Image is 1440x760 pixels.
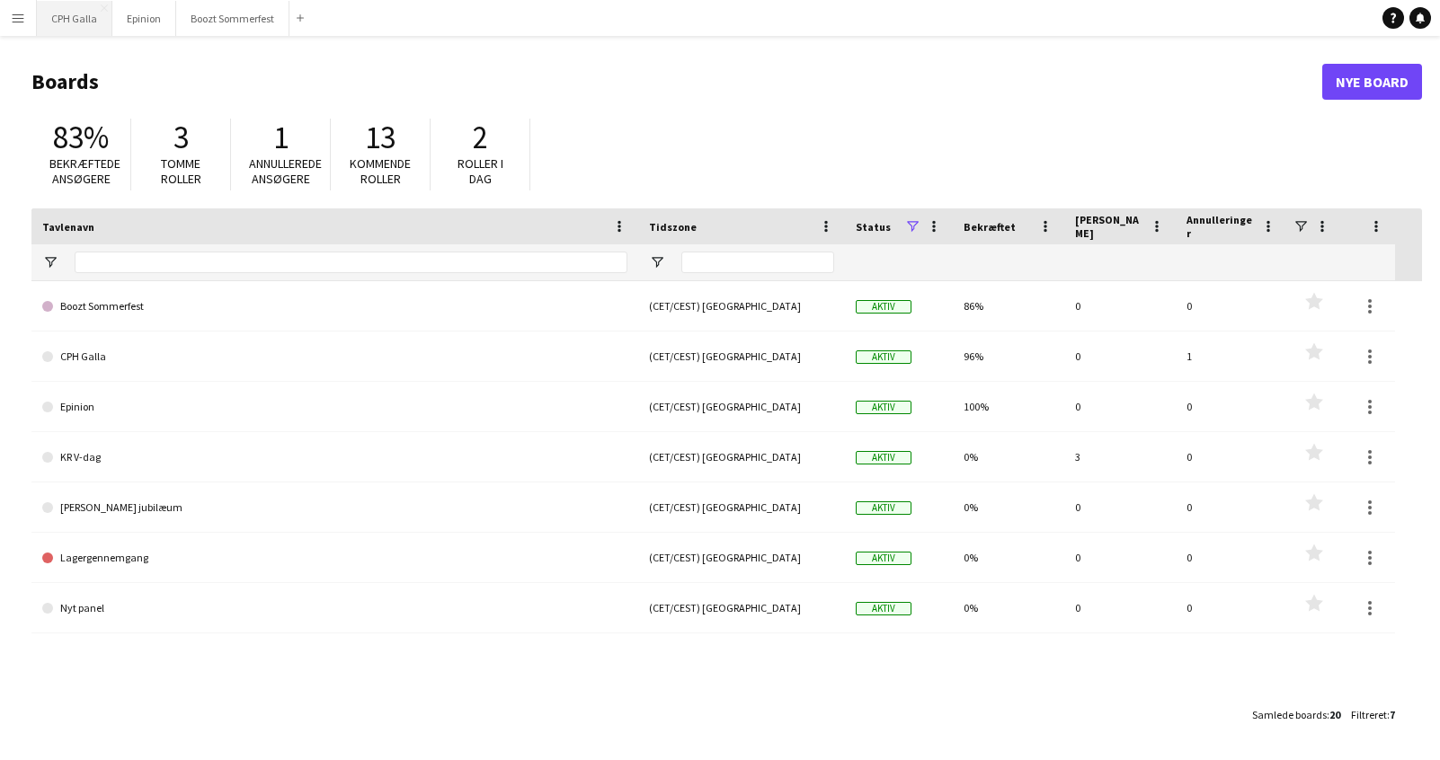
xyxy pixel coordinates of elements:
[649,254,665,270] button: Åbn Filtermenu
[1329,708,1340,721] span: 20
[953,482,1064,532] div: 0%
[1176,432,1287,482] div: 0
[1351,697,1395,732] div: :
[856,350,911,364] span: Aktiv
[681,252,834,273] input: Tidszone Filter Input
[638,432,845,482] div: (CET/CEST) [GEOGRAPHIC_DATA]
[856,220,891,234] span: Status
[273,118,289,157] span: 1
[49,155,120,187] span: Bekræftede ansøgere
[42,331,627,382] a: CPH Galla
[249,155,322,187] span: Annullerede ansøgere
[964,220,1016,234] span: Bekræftet
[173,118,189,157] span: 3
[42,254,58,270] button: Åbn Filtermenu
[638,583,845,632] div: (CET/CEST) [GEOGRAPHIC_DATA]
[1187,213,1255,240] span: Annulleringer
[953,281,1064,331] div: 86%
[42,482,627,533] a: [PERSON_NAME] jubilæum
[1064,533,1176,582] div: 0
[1064,482,1176,532] div: 0
[1252,697,1340,732] div: :
[638,533,845,582] div: (CET/CEST) [GEOGRAPHIC_DATA]
[856,451,911,464] span: Aktiv
[53,118,109,157] span: 83%
[42,583,627,633] a: Nyt panel
[856,501,911,515] span: Aktiv
[1176,281,1287,331] div: 0
[1176,331,1287,381] div: 1
[1322,64,1422,100] a: Nye Board
[953,533,1064,582] div: 0%
[42,281,627,331] a: Boozt Sommerfest
[1176,482,1287,532] div: 0
[856,552,911,565] span: Aktiv
[1252,708,1327,721] span: Samlede boards
[856,401,911,414] span: Aktiv
[953,331,1064,381] div: 96%
[649,220,697,234] span: Tidszone
[31,68,1322,95] h1: Boards
[1064,281,1176,331] div: 0
[638,382,845,431] div: (CET/CEST) [GEOGRAPHIC_DATA]
[75,252,627,273] input: Tavlenavn Filter Input
[953,432,1064,482] div: 0%
[953,382,1064,431] div: 100%
[1176,583,1287,632] div: 0
[1351,708,1387,721] span: Filtreret
[1064,432,1176,482] div: 3
[1064,331,1176,381] div: 0
[1064,382,1176,431] div: 0
[638,281,845,331] div: (CET/CEST) [GEOGRAPHIC_DATA]
[37,1,112,36] button: CPH Galla
[953,583,1064,632] div: 0%
[350,155,411,187] span: Kommende roller
[1075,213,1143,240] span: [PERSON_NAME]
[176,1,289,36] button: Boozt Sommerfest
[473,118,488,157] span: 2
[458,155,503,187] span: Roller i dag
[42,382,627,432] a: Epinion
[112,1,176,36] button: Epinion
[1176,382,1287,431] div: 0
[42,432,627,482] a: KR V-dag
[42,220,94,234] span: Tavlenavn
[638,331,845,381] div: (CET/CEST) [GEOGRAPHIC_DATA]
[1176,533,1287,582] div: 0
[638,482,845,532] div: (CET/CEST) [GEOGRAPHIC_DATA]
[1390,708,1395,721] span: 7
[365,118,396,157] span: 13
[161,155,201,187] span: Tomme roller
[856,602,911,615] span: Aktiv
[42,533,627,583] a: Lagergennemgang
[1064,583,1176,632] div: 0
[856,300,911,314] span: Aktiv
